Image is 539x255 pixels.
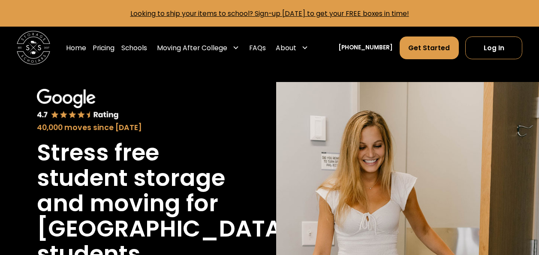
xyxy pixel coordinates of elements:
[93,36,114,60] a: Pricing
[400,36,459,59] a: Get Started
[37,216,293,241] h1: [GEOGRAPHIC_DATA]
[157,43,227,53] div: Moving After College
[121,36,147,60] a: Schools
[130,9,409,18] a: Looking to ship your items to school? Sign-up [DATE] to get your FREE boxes in time!
[17,31,50,64] img: Storage Scholars main logo
[154,36,242,60] div: Moving After College
[273,36,312,60] div: About
[37,89,119,120] img: Google 4.7 star rating
[276,43,296,53] div: About
[37,140,226,216] h1: Stress free student storage and moving for
[17,31,50,64] a: home
[338,43,393,52] a: [PHONE_NUMBER]
[66,36,86,60] a: Home
[465,36,522,59] a: Log In
[37,122,226,133] div: 40,000 moves since [DATE]
[249,36,266,60] a: FAQs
